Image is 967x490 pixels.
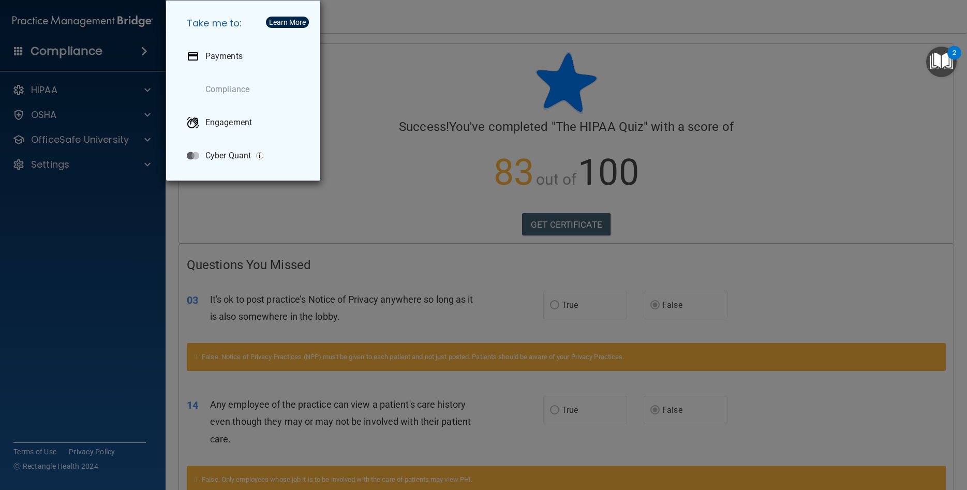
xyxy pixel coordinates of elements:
[205,51,243,62] p: Payments
[915,419,955,458] iframe: Drift Widget Chat Controller
[205,117,252,128] p: Engagement
[178,75,312,104] a: Compliance
[926,47,957,77] button: Open Resource Center, 2 new notifications
[266,17,309,28] button: Learn More
[178,9,312,38] h5: Take me to:
[205,151,251,161] p: Cyber Quant
[178,141,312,170] a: Cyber Quant
[178,42,312,71] a: Payments
[953,53,956,66] div: 2
[178,108,312,137] a: Engagement
[269,19,306,26] div: Learn More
